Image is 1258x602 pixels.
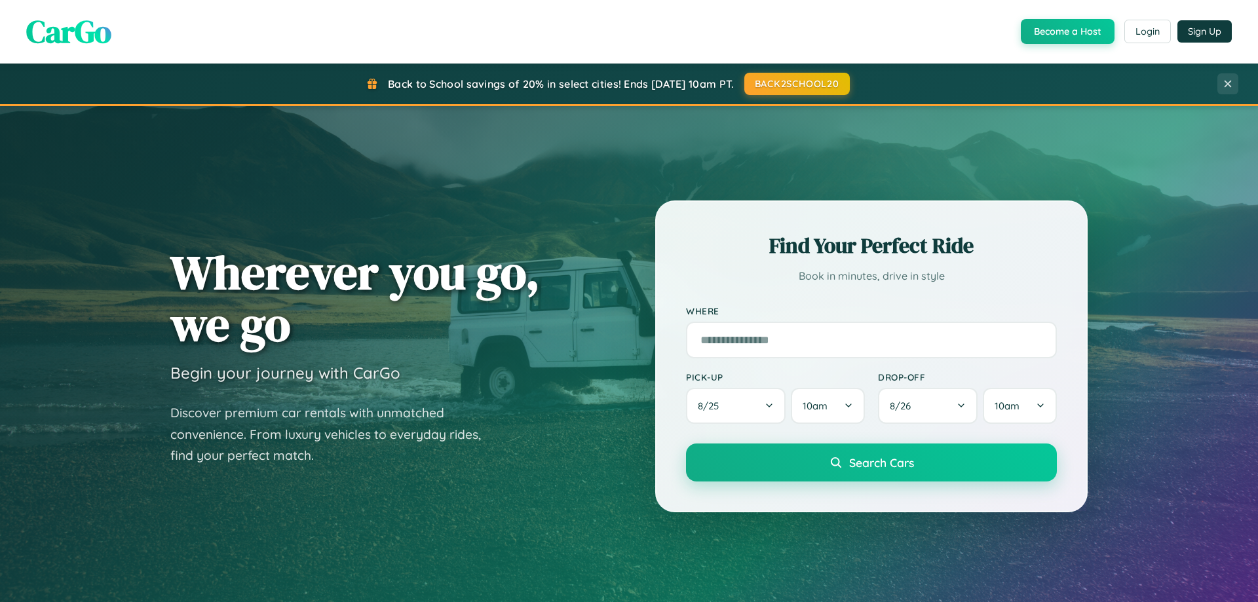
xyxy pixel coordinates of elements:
h1: Wherever you go, we go [170,246,540,350]
label: Pick-up [686,371,865,383]
button: Login [1124,20,1171,43]
button: 10am [983,388,1057,424]
button: Sign Up [1177,20,1232,43]
span: 8 / 26 [890,400,917,412]
span: Search Cars [849,455,914,470]
span: CarGo [26,10,111,53]
span: 10am [803,400,828,412]
p: Book in minutes, drive in style [686,267,1057,286]
h3: Begin your journey with CarGo [170,363,400,383]
span: Back to School savings of 20% in select cities! Ends [DATE] 10am PT. [388,77,734,90]
button: 8/25 [686,388,786,424]
button: 8/26 [878,388,978,424]
button: Become a Host [1021,19,1115,44]
span: 8 / 25 [698,400,725,412]
span: 10am [995,400,1020,412]
label: Drop-off [878,371,1057,383]
h2: Find Your Perfect Ride [686,231,1057,260]
label: Where [686,305,1057,316]
button: 10am [791,388,865,424]
button: Search Cars [686,443,1057,481]
button: BACK2SCHOOL20 [744,73,850,95]
p: Discover premium car rentals with unmatched convenience. From luxury vehicles to everyday rides, ... [170,402,498,466]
